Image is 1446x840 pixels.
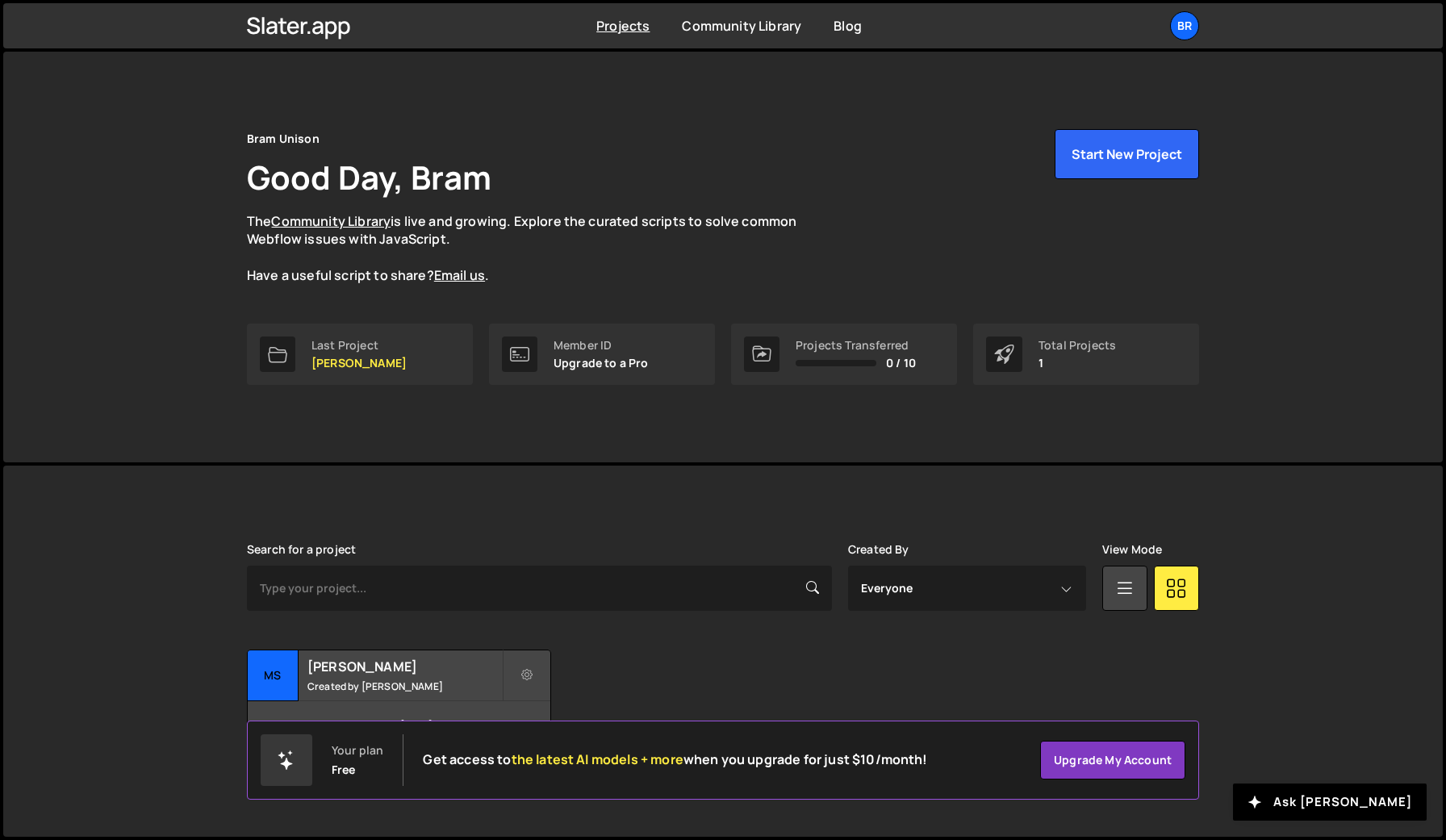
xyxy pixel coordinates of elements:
p: 1 [1039,357,1116,370]
a: Community Library [271,212,391,230]
a: Projects [596,17,650,35]
div: Last Project [311,339,407,352]
div: 6 pages, last updated by Bram [DATE] [248,701,550,750]
a: Email us [434,266,485,284]
h2: Get access to when you upgrade for just $10/month! [423,752,927,767]
a: Br [1170,11,1199,40]
label: Created By [848,543,909,556]
span: 0 / 10 [886,357,916,370]
div: MS [248,650,299,701]
div: Free [332,763,356,776]
a: Upgrade my account [1040,741,1185,779]
div: Total Projects [1039,339,1116,352]
label: Search for a project [247,543,356,556]
a: Last Project [PERSON_NAME] [247,324,473,385]
label: View Mode [1102,543,1162,556]
h1: Good Day, Bram [247,155,491,199]
a: Community Library [682,17,801,35]
div: Projects Transferred [796,339,916,352]
div: Bram Unison [247,129,320,148]
button: Ask [PERSON_NAME] [1233,784,1427,821]
a: Blog [834,17,862,35]
input: Type your project... [247,566,832,611]
p: [PERSON_NAME] [311,357,407,370]
h2: [PERSON_NAME] [307,658,502,675]
a: MS [PERSON_NAME] Created by [PERSON_NAME] 6 pages, last updated by Bram [DATE] [247,650,551,750]
p: The is live and growing. Explore the curated scripts to solve common Webflow issues with JavaScri... [247,212,828,285]
button: Start New Project [1055,129,1199,179]
div: Member ID [554,339,649,352]
p: Upgrade to a Pro [554,357,649,370]
span: the latest AI models + more [512,750,683,768]
small: Created by [PERSON_NAME] [307,679,502,693]
div: Your plan [332,744,383,757]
